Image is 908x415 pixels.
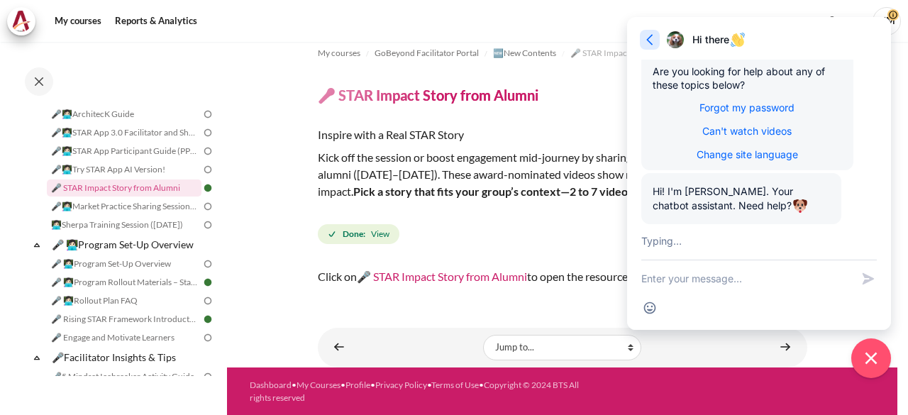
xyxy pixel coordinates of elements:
[357,270,527,283] a: 🎤 STAR Impact Story from Alumni
[846,11,867,32] button: Languages
[30,350,44,365] span: Collapse
[201,182,214,194] img: Done
[570,45,699,62] a: 🎤 STAR Impact Story from Alumni
[47,179,201,197] a: 🎤 STAR Impact Story from Alumni
[201,126,214,139] img: To do
[201,276,214,289] img: Done
[201,331,214,344] img: To do
[201,108,214,121] img: To do
[318,221,402,247] div: Completion requirements for 🎤 STAR Impact Story from Alumni
[201,370,214,383] img: To do
[375,45,479,62] a: GoBeyond Facilitator Portal
[318,149,807,200] p: Kick off the session or boost engagement mid-journey by sharing a real STAR story from Zuellig al...
[250,380,579,403] a: Copyright © 2024 BTS All rights reserved
[110,7,202,35] a: Reports & Analytics
[47,106,201,123] a: 🎤👩🏻‍💻ArchitecK Guide
[50,348,201,367] a: 🎤Facilitator Insights & Tips
[201,218,214,231] img: To do
[47,368,201,385] a: 🎤5 Mindset Icebreaker Activity Guide
[47,216,201,233] a: 👩🏻‍💻Sherpa Training Session ([DATE])
[325,333,353,361] a: ◄ 🎤👩🏻‍💻Try STAR App AI Version!
[318,86,538,104] h4: 🎤 STAR Impact Story from Alumni
[47,124,201,141] a: 🎤👩🏻‍💻STAR App 3.0 Facilitator and Sherpa Execution Guide
[47,255,201,272] a: 🎤 👩🏻‍💻Program Set-Up Overview
[371,228,389,240] span: View
[227,28,897,367] section: Content
[47,292,201,309] a: 🎤 👩🏻‍💻Rollout Plan FAQ
[873,7,901,35] a: User menu
[47,161,201,178] a: 🎤👩🏻‍💻Try STAR App AI Version!
[250,380,292,390] a: Dashboard
[47,329,201,346] a: 🎤 Engage and Motivate Learners
[318,42,807,65] nav: Navigation bar
[201,294,214,307] img: To do
[318,47,360,60] span: My courses
[345,380,370,390] a: Profile
[11,11,31,32] img: Architeck
[201,145,214,157] img: To do
[50,7,106,35] a: My courses
[375,380,427,390] a: Privacy Policy
[771,333,799,361] a: 🎤👩🏻‍💻Market Practice Sharing Session (29 May 2025) ►
[201,200,214,213] img: To do
[873,7,901,35] span: HM
[201,163,214,176] img: To do
[570,47,699,60] span: 🎤 STAR Impact Story from Alumni
[50,235,201,254] a: 🎤 👩🏻‍💻Program Set-Up Overview
[493,45,556,62] a: 🆕New Contents
[821,11,843,32] div: Show notification window with no new notifications
[343,228,365,240] strong: Done:
[7,7,43,35] a: Architeck Architeck
[201,258,214,270] img: To do
[47,311,201,328] a: 🎤 Rising STAR Framework Introduction
[297,380,340,390] a: My Courses
[250,379,586,404] div: • • • • •
[201,313,214,326] img: Done
[431,380,479,390] a: Terms of Use
[318,268,807,285] div: Click on to open the resource.
[318,126,807,143] p: Inspire with a Real STAR Story
[375,47,479,60] span: GoBeyond Facilitator Portal
[47,198,201,215] a: 🎤👩🏻‍💻Market Practice Sharing Session ([DATE])
[493,47,556,60] span: 🆕New Contents
[30,238,44,252] span: Collapse
[47,143,201,160] a: 🎤👩🏻‍💻STAR App Participant Guide (PPT)
[47,274,201,291] a: 🎤 👩🏻‍💻Program Rollout Materials – Starter Kit
[353,184,741,198] strong: Pick a story that fits your group’s context—2 to 7 videos per market available.
[318,45,360,62] a: My courses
